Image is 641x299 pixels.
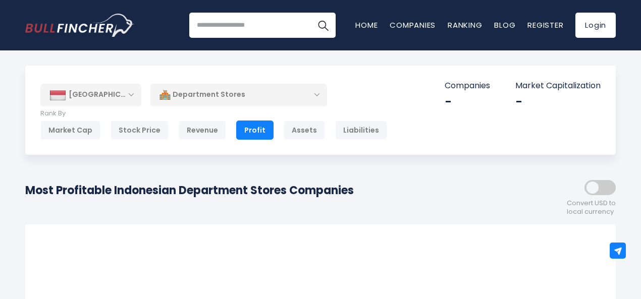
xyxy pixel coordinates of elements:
div: - [515,94,601,109]
p: Market Capitalization [515,81,601,91]
div: Profit [236,121,274,140]
div: Assets [284,121,325,140]
div: Stock Price [111,121,169,140]
a: Blog [494,20,515,30]
div: Revenue [179,121,226,140]
a: Home [355,20,378,30]
img: Bullfincher logo [25,14,134,37]
div: Market Cap [40,121,100,140]
a: Ranking [448,20,482,30]
div: Department Stores [150,83,327,106]
div: - [445,94,490,109]
p: Companies [445,81,490,91]
span: Convert USD to local currency [567,199,616,216]
a: Register [527,20,563,30]
a: Login [575,13,616,38]
p: Rank By [40,109,387,118]
div: Liabilities [335,121,387,140]
button: Search [310,13,336,38]
h1: Most Profitable Indonesian Department Stores Companies [25,182,354,199]
div: [GEOGRAPHIC_DATA] [40,84,141,106]
a: Go to homepage [25,14,134,37]
a: Companies [390,20,436,30]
